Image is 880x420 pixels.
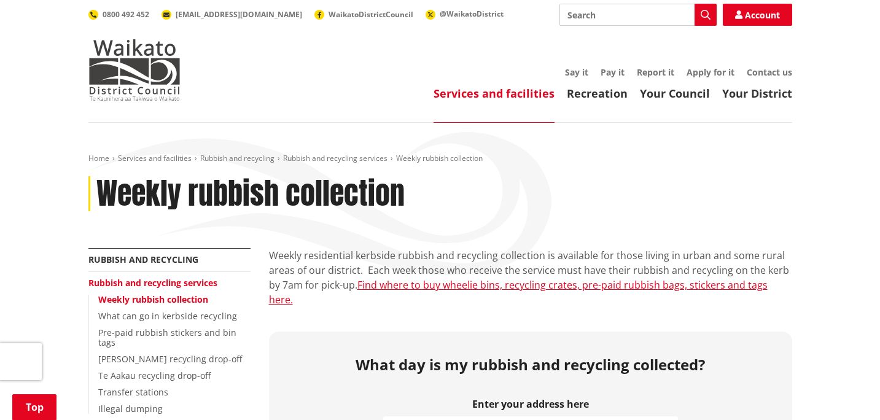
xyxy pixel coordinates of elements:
a: Apply for it [687,66,734,78]
a: Rubbish and recycling [200,153,275,163]
a: Find where to buy wheelie bins, recycling crates, pre-paid rubbish bags, stickers and tags here. [269,278,768,306]
a: Account [723,4,792,26]
a: Illegal dumping [98,403,163,414]
a: [EMAIL_ADDRESS][DOMAIN_NAME] [162,9,302,20]
p: Weekly residential kerbside rubbish and recycling collection is available for those living in urb... [269,248,792,307]
a: Services and facilities [118,153,192,163]
span: @WaikatoDistrict [440,9,504,19]
a: Contact us [747,66,792,78]
a: Your Council [640,86,710,101]
a: Report it [637,66,674,78]
a: @WaikatoDistrict [426,9,504,19]
a: Rubbish and recycling services [283,153,387,163]
label: Enter your address here [383,399,678,410]
a: Your District [722,86,792,101]
a: What can go in kerbside recycling [98,310,237,322]
a: Rubbish and recycling [88,254,198,265]
span: 0800 492 452 [103,9,149,20]
a: Rubbish and recycling services [88,277,217,289]
a: Top [12,394,56,420]
h1: Weekly rubbish collection [96,176,405,212]
a: WaikatoDistrictCouncil [314,9,413,20]
a: Te Aakau recycling drop-off [98,370,211,381]
span: [EMAIL_ADDRESS][DOMAIN_NAME] [176,9,302,20]
span: WaikatoDistrictCouncil [329,9,413,20]
input: Search input [559,4,717,26]
a: Transfer stations [98,386,168,398]
a: Services and facilities [434,86,555,101]
a: [PERSON_NAME] recycling drop-off [98,353,242,365]
a: 0800 492 452 [88,9,149,20]
span: Weekly rubbish collection [396,153,483,163]
a: Weekly rubbish collection [98,294,208,305]
img: Waikato District Council - Te Kaunihera aa Takiwaa o Waikato [88,39,181,101]
a: Pre-paid rubbish stickers and bin tags [98,327,236,349]
nav: breadcrumb [88,154,792,164]
h2: What day is my rubbish and recycling collected? [278,356,783,374]
a: Recreation [567,86,628,101]
a: Say it [565,66,588,78]
a: Home [88,153,109,163]
a: Pay it [601,66,625,78]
